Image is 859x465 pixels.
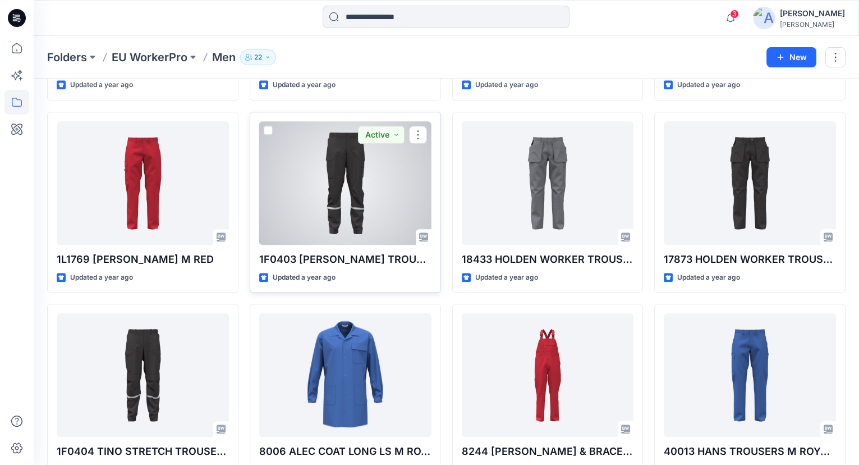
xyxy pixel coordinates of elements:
p: Updated a year ago [475,79,538,91]
button: New [766,47,816,67]
a: 1L1769 HANS TROUSERS M RED [57,121,229,245]
a: EU WorkerPro [112,49,187,65]
p: Updated a year ago [70,272,133,284]
p: 8244 [PERSON_NAME] & BRACES M RED [462,444,634,459]
img: avatar [753,7,775,29]
p: 1F0404 TINO STRETCH TROUSERS M BLACK [57,444,229,459]
a: 40013 HANS TROUSERS M ROYAL BLUE [664,313,836,437]
a: 8006 ALEC COAT LONG LS M ROYAL BLUE [259,313,431,437]
p: Updated a year ago [677,79,740,91]
p: 22 [254,51,262,63]
a: Folders [47,49,87,65]
p: Updated a year ago [273,79,336,91]
p: Updated a year ago [475,272,538,284]
div: [PERSON_NAME] [780,7,845,20]
p: Updated a year ago [273,272,336,284]
a: 17873 HOLDEN WORKER TROUSERS M BLACK [664,121,836,245]
p: Men [212,49,236,65]
p: 1L1769 [PERSON_NAME] M RED [57,252,229,267]
p: 1F0403 [PERSON_NAME] TROUSERS M BLACK [259,252,431,267]
a: 8244 KARI BIB & BRACES M RED [462,313,634,437]
div: [PERSON_NAME] [780,20,845,29]
a: 1F0403 TIM STRETCH TROUSERS M BLACK [259,121,431,245]
p: 17873 HOLDEN WORKER TROUSERS [PERSON_NAME] [664,252,836,267]
button: 22 [240,49,276,65]
span: 3 [730,10,739,19]
p: 40013 HANS TROUSERS M ROYAL BLUE [664,444,836,459]
p: 18433 HOLDEN WORKER TROUSERS M CONVOY [462,252,634,267]
a: 18433 HOLDEN WORKER TROUSERS M CONVOY [462,121,634,245]
p: 8006 ALEC COAT LONG LS M ROYAL BLUE [259,444,431,459]
p: Updated a year ago [677,272,740,284]
p: Updated a year ago [70,79,133,91]
a: 1F0404 TINO STRETCH TROUSERS M BLACK [57,313,229,437]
